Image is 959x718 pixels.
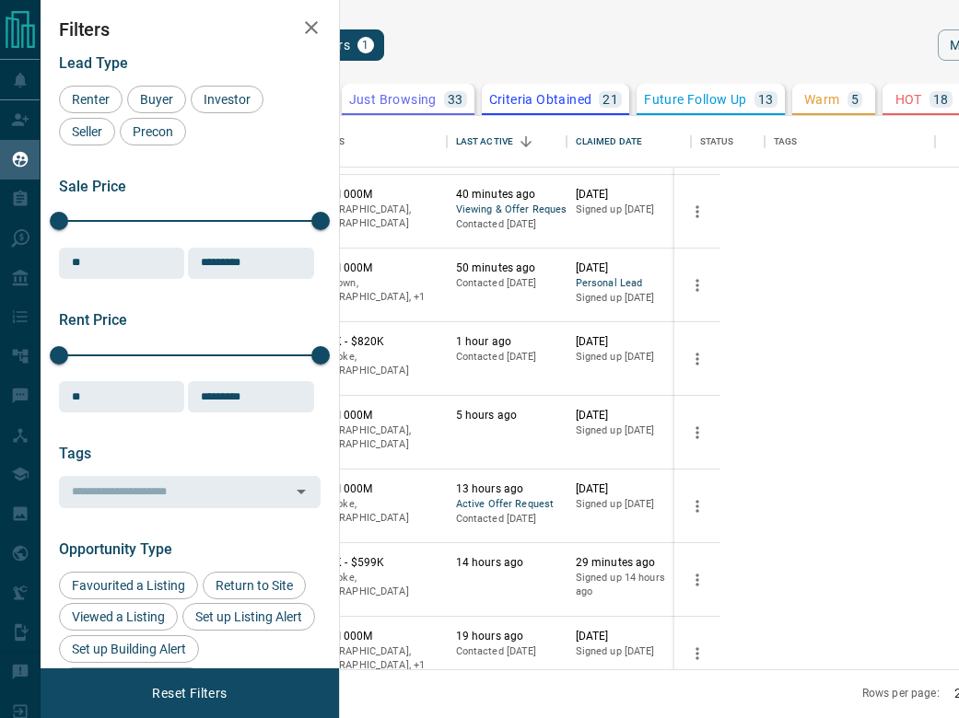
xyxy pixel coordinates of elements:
[513,129,539,155] button: Sort
[862,686,940,701] p: Rows per page:
[309,644,438,673] p: Toronto
[309,571,438,599] p: Etobicoke, [GEOGRAPHIC_DATA]
[309,423,438,452] p: [GEOGRAPHIC_DATA], [GEOGRAPHIC_DATA]
[456,555,557,571] p: 14 hours ago
[602,93,618,106] p: 21
[448,93,463,106] p: 33
[576,261,682,276] p: [DATE]
[309,187,438,203] p: $2 - $1000M
[59,18,321,41] h2: Filters
[309,334,438,350] p: $500K - $820K
[456,350,557,365] p: Contacted [DATE]
[576,644,682,659] p: Signed up [DATE]
[447,116,567,168] div: Last Active
[576,555,682,571] p: 29 minutes ago
[933,93,949,106] p: 18
[126,124,180,139] span: Precon
[691,116,765,168] div: Status
[309,276,438,305] p: Toronto
[65,578,192,593] span: Favourited a Listing
[576,629,682,644] p: [DATE]
[684,419,711,446] button: more
[758,93,774,106] p: 13
[59,86,123,113] div: Renter
[65,642,193,656] span: Set up Building Alert
[309,408,438,423] p: $0 - $1000M
[456,644,557,659] p: Contacted [DATE]
[203,572,306,599] div: Return to Site
[684,492,711,520] button: more
[140,677,239,709] button: Reset Filters
[576,291,682,306] p: Signed up [DATE]
[456,261,557,276] p: 50 minutes ago
[120,118,186,145] div: Precon
[65,124,109,139] span: Seller
[456,217,557,232] p: Contacted [DATE]
[59,603,178,631] div: Viewed a Listing
[127,86,186,113] div: Buyer
[59,540,172,558] span: Opportunity Type
[576,408,682,423] p: [DATE]
[456,408,557,423] p: 5 hours ago
[576,116,643,168] div: Claimed Date
[684,272,711,299] button: more
[191,86,263,113] div: Investor
[65,609,171,624] span: Viewed a Listing
[576,481,682,497] p: [DATE]
[684,640,711,667] button: more
[456,116,513,168] div: Last Active
[309,497,438,526] p: Etobicoke, [GEOGRAPHIC_DATA]
[456,276,557,291] p: Contacted [DATE]
[309,555,438,571] p: $599K - $599K
[567,116,691,168] div: Claimed Date
[456,334,557,350] p: 1 hour ago
[576,203,682,217] p: Signed up [DATE]
[309,481,438,497] p: $2 - $1000M
[309,261,438,276] p: $0 - $1000M
[59,311,127,329] span: Rent Price
[59,178,126,195] span: Sale Price
[576,350,682,365] p: Signed up [DATE]
[359,39,372,52] span: 1
[576,187,682,203] p: [DATE]
[59,445,91,462] span: Tags
[134,92,180,107] span: Buyer
[684,566,711,594] button: more
[59,572,198,599] div: Favourited a Listing
[456,481,557,497] p: 13 hours ago
[576,571,682,599] p: Signed up 14 hours ago
[765,116,935,168] div: Tags
[895,93,922,106] p: HOT
[576,276,682,292] span: Personal Lead
[59,635,199,663] div: Set up Building Alert
[288,479,314,504] button: Open
[851,93,859,106] p: 5
[456,497,557,513] span: Active Offer Request
[189,609,309,624] span: Set up Listing Alert
[456,187,557,203] p: 40 minutes ago
[684,198,711,226] button: more
[576,334,682,350] p: [DATE]
[182,603,315,631] div: Set up Listing Alert
[774,116,798,168] div: Tags
[700,116,734,168] div: Status
[349,93,437,106] p: Just Browsing
[309,629,438,644] p: $0 - $1000M
[65,92,116,107] span: Renter
[309,350,438,378] p: Etobicoke, [GEOGRAPHIC_DATA]
[804,93,840,106] p: Warm
[59,118,115,145] div: Seller
[456,203,557,218] span: Viewing & Offer Request
[59,54,128,72] span: Lead Type
[489,93,592,106] p: Criteria Obtained
[299,116,447,168] div: Details
[576,423,682,438] p: Signed up [DATE]
[209,578,299,593] span: Return to Site
[456,512,557,527] p: Contacted [DATE]
[309,203,438,231] p: [GEOGRAPHIC_DATA], [GEOGRAPHIC_DATA]
[197,92,257,107] span: Investor
[576,497,682,512] p: Signed up [DATE]
[644,93,746,106] p: Future Follow Up
[456,629,557,644] p: 19 hours ago
[684,345,711,373] button: more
